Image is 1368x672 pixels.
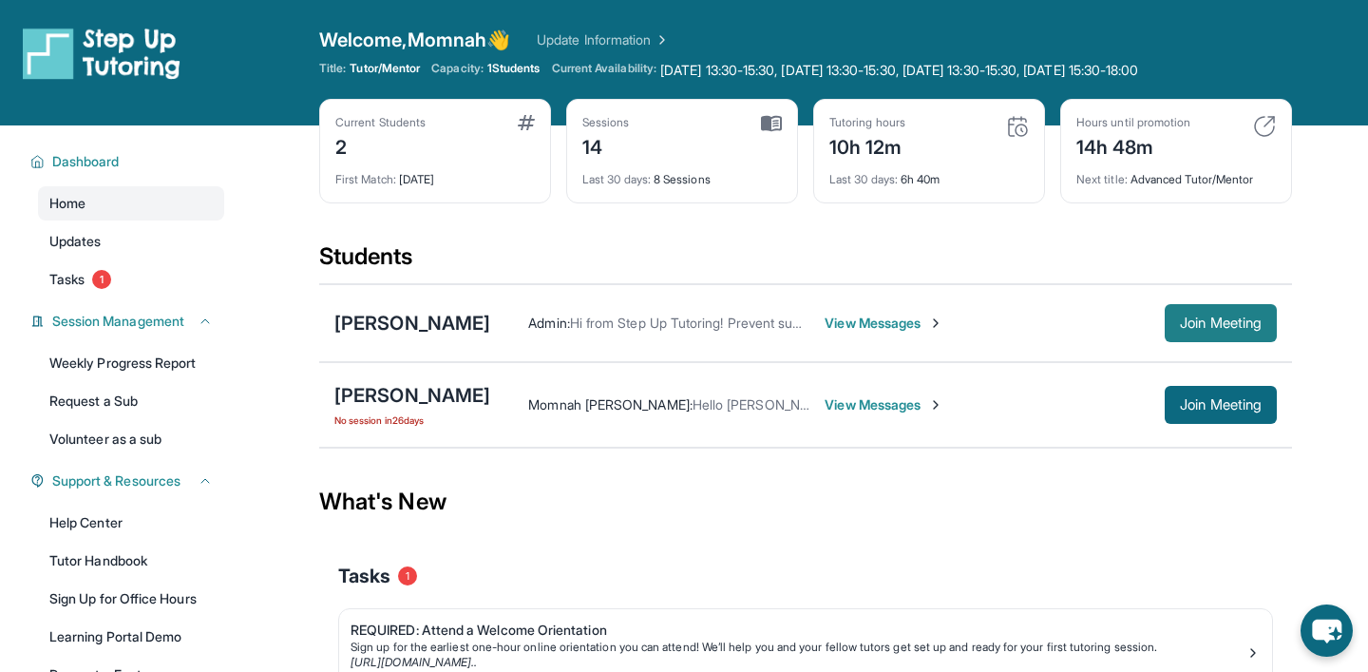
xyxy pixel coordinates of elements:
span: View Messages [825,314,943,333]
div: Hours until promotion [1076,115,1190,130]
span: Admin : [528,315,569,331]
div: What's New [319,460,1292,544]
span: Next title : [1076,172,1128,186]
img: card [1006,115,1029,138]
div: 2 [335,130,426,161]
span: 1 Students [487,61,541,76]
span: Current Availability: [552,61,656,80]
span: Welcome, Momnah 👋 [319,27,510,53]
a: Learning Portal Demo [38,620,224,654]
div: Advanced Tutor/Mentor [1076,161,1276,187]
span: Support & Resources [52,471,180,490]
div: Students [319,241,1292,283]
div: [PERSON_NAME] [334,310,490,336]
img: logo [23,27,180,80]
span: Momnah [PERSON_NAME] : [528,396,692,413]
div: REQUIRED: Attend a Welcome Orientation [351,621,1245,640]
span: 1 [92,270,111,289]
a: Sign Up for Office Hours [38,582,224,616]
span: Updates [49,232,102,251]
div: Sessions [582,115,630,130]
img: Chevron Right [651,30,670,49]
a: Updates [38,224,224,259]
div: [PERSON_NAME] [334,382,490,409]
button: Join Meeting [1165,304,1277,342]
div: 8 Sessions [582,161,782,187]
a: [URL][DOMAIN_NAME].. [351,655,477,669]
span: Join Meeting [1180,399,1262,411]
img: card [518,115,535,130]
span: Home [49,194,85,213]
span: Join Meeting [1180,317,1262,329]
img: card [761,115,782,132]
img: card [1253,115,1276,138]
span: First Match : [335,172,396,186]
span: Tasks [338,563,390,589]
span: Tasks [49,270,85,289]
button: Dashboard [45,152,213,171]
button: Support & Resources [45,471,213,490]
button: Join Meeting [1165,386,1277,424]
img: Chevron-Right [928,397,943,413]
span: View Messages [825,395,943,414]
span: [DATE] 13:30-15:30, [DATE] 13:30-15:30, [DATE] 13:30-15:30, [DATE] 15:30-18:00 [660,61,1138,80]
a: Tasks1 [38,262,224,297]
a: Request a Sub [38,384,224,418]
span: Dashboard [52,152,120,171]
span: Title: [319,61,346,76]
div: Current Students [335,115,426,130]
div: [DATE] [335,161,535,187]
button: Session Management [45,312,213,331]
span: 1 [398,566,417,586]
div: 14h 48m [1076,130,1190,161]
a: Tutor Handbook [38,544,224,578]
div: Sign up for the earliest one-hour online orientation you can attend! We’ll help you and your fell... [351,640,1245,655]
a: Weekly Progress Report [38,346,224,380]
span: Session Management [52,312,184,331]
button: chat-button [1301,605,1353,657]
a: Help Center [38,506,224,540]
span: Tutor/Mentor [350,61,420,76]
span: Capacity: [431,61,484,76]
div: 14 [582,130,630,161]
span: Last 30 days : [829,172,898,186]
a: Volunteer as a sub [38,422,224,456]
span: No session in 26 days [334,413,490,428]
a: Update Information [537,30,670,49]
img: Chevron-Right [928,316,943,331]
a: Home [38,186,224,221]
div: 10h 12m [829,130,905,161]
div: 6h 40m [829,161,1029,187]
span: Last 30 days : [582,172,651,186]
div: Tutoring hours [829,115,905,130]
